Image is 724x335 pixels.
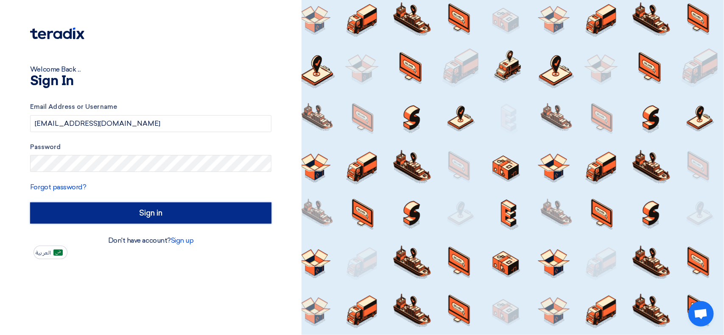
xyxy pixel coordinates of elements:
[30,115,271,132] input: Enter your business email or username
[30,102,271,112] label: Email Address or Username
[30,202,271,224] input: Sign in
[53,249,63,256] img: ar-AR.png
[30,28,84,39] img: Teradix logo
[30,142,271,152] label: Password
[30,235,271,246] div: Don't have account?
[34,246,67,259] button: العربية
[171,236,194,244] a: Sign up
[30,75,271,88] h1: Sign In
[30,183,86,191] a: Forgot password?
[30,64,271,75] div: Welcome Back ...
[36,250,51,256] span: العربية
[688,301,714,327] div: Open chat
